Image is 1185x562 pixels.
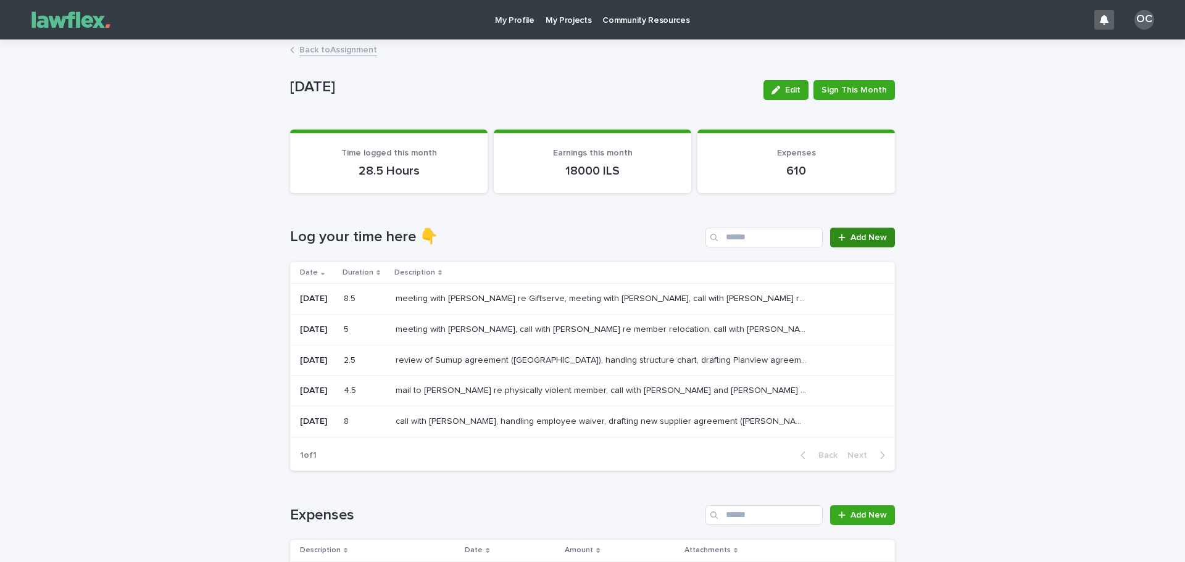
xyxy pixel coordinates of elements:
p: 18000 ILS [509,163,676,178]
span: Next [847,451,875,460]
p: [DATE] [300,294,334,304]
span: Add New [850,511,887,519]
span: Time logged this month [341,149,437,157]
a: Add New [830,228,895,247]
input: Search [705,228,823,247]
div: OC [1134,10,1154,30]
p: Duration [343,266,373,279]
tr: [DATE]55 meeting with [PERSON_NAME], call with [PERSON_NAME] re member relocation, call with [PER... [290,314,895,345]
span: Expenses [777,149,816,157]
p: Date [300,266,318,279]
p: 2.5 [344,353,358,366]
span: Edit [785,86,800,94]
input: Search [705,505,823,525]
p: Date [465,543,483,557]
p: 5 [344,322,351,335]
p: call with Dana Riklis, handling employee waiver, drafting new supplier agreement (Dana), call wit... [396,414,810,427]
p: Attachments [684,543,731,557]
p: mail to Mark re physically violent member, call with Shadi and Tal re Planview, drafting Planview... [396,383,810,396]
p: 610 [712,163,880,178]
p: 1 of 1 [290,440,326,471]
button: Edit [763,80,809,100]
p: 28.5 Hours [305,163,473,178]
p: 8 [344,414,351,427]
a: Add New [830,505,895,525]
button: Sign This Month [813,80,895,100]
span: Back [811,451,838,460]
p: Amount [565,543,593,557]
tr: [DATE]2.52.5 review of Sumup agreement ([GEOGRAPHIC_DATA]), handlng structure chart, drafting Pla... [290,345,895,376]
tr: [DATE]88 call with [PERSON_NAME], handling employee waiver, drafting new supplier agreement ([PER... [290,407,895,437]
p: meeting with Marin re Giftserve, meeting with Hila, call with Luke re construction works, meeting... [396,291,810,304]
tr: [DATE]8.58.5 meeting with [PERSON_NAME] re Giftserve, meeting with [PERSON_NAME], call with [PERS... [290,283,895,314]
p: meeting with Hila, call with Danielle re member relocation, call with Mor re missing invoice, cal... [396,322,810,335]
h1: Log your time here 👇 [290,228,701,246]
p: review of Sumup agreement ([GEOGRAPHIC_DATA]), handlng structure chart, drafting Planview agreement [396,353,810,366]
span: Earnings this month [553,149,633,157]
p: [DATE] [300,386,334,396]
p: Description [300,543,341,557]
p: 4.5 [344,383,359,396]
img: Gnvw4qrBSHOAfo8VMhG6 [25,7,117,32]
span: Sign This Month [821,84,887,96]
p: [DATE] [290,78,754,96]
p: [DATE] [300,324,334,335]
button: Next [842,450,895,461]
button: Back [791,450,842,461]
p: [DATE] [300,355,334,366]
h1: Expenses [290,506,701,524]
p: 8.5 [344,291,358,304]
tr: [DATE]4.54.5 mail to [PERSON_NAME] re physically violent member, call with [PERSON_NAME] and [PER... [290,376,895,407]
span: Add New [850,233,887,242]
a: Back toAssignment [299,42,377,56]
p: Description [394,266,435,279]
p: [DATE] [300,416,334,427]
